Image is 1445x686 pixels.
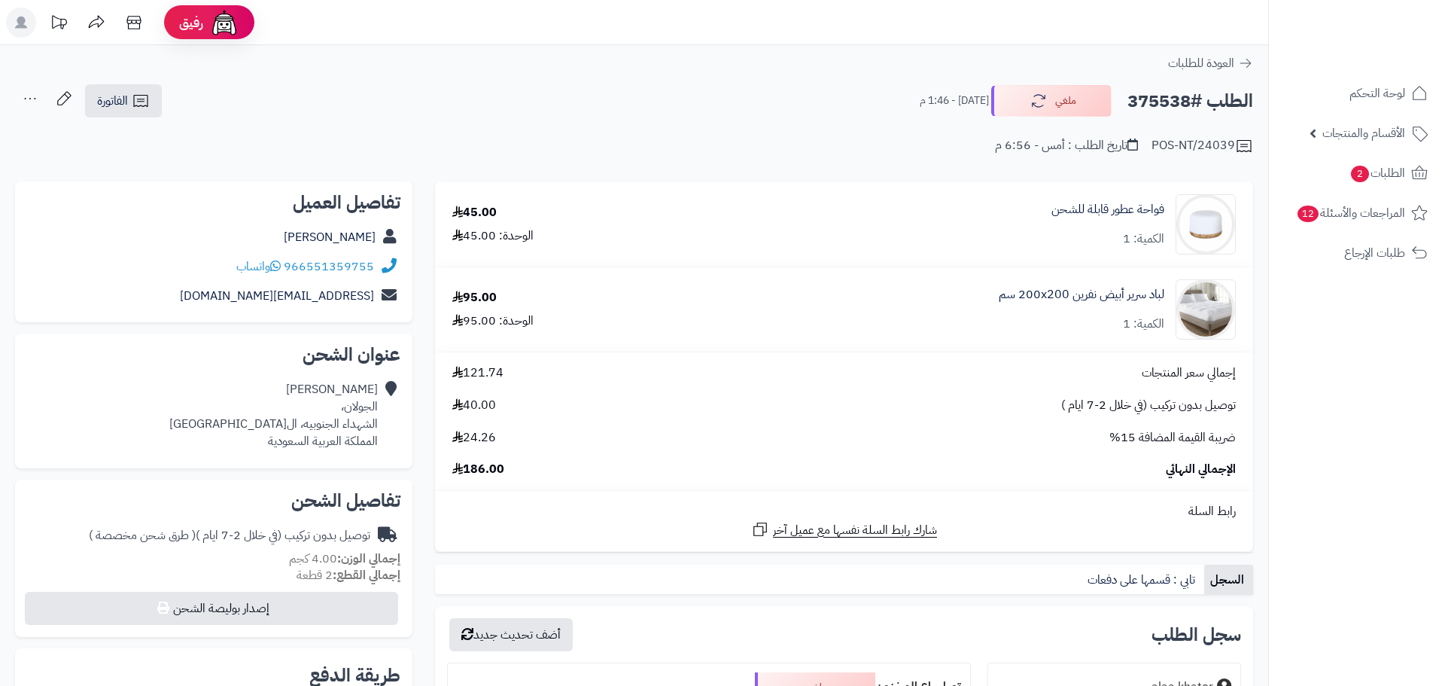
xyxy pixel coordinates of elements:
div: POS-NT/24039 [1151,137,1253,155]
img: ai-face.png [209,8,239,38]
h2: تفاصيل العميل [27,194,400,212]
span: 24.26 [452,429,496,447]
span: 2 [1351,166,1369,182]
span: 186.00 [452,461,504,478]
span: شارك رابط السلة نفسها مع عميل آخر [773,522,937,539]
a: واتساب [236,258,281,276]
div: الكمية: 1 [1123,230,1164,248]
span: الأقسام والمنتجات [1322,123,1405,144]
small: 2 قطعة [297,566,400,584]
a: الفاتورة [85,84,162,117]
span: إجمالي سعر المنتجات [1142,364,1236,382]
strong: إجمالي القطع: [333,566,400,584]
div: [PERSON_NAME] الجولان، الشهداء الجنوبيه، ال[GEOGRAPHIC_DATA] المملكة العربية السعودية [169,381,378,450]
span: 121.74 [452,364,503,382]
span: ( طرق شحن مخصصة ) [89,526,196,544]
div: 45.00 [452,204,497,221]
h2: طريقة الدفع [309,666,400,684]
h3: سجل الطلب [1151,626,1241,644]
button: أضف تحديث جديد [449,618,573,651]
a: شارك رابط السلة نفسها مع عميل آخر [751,520,937,539]
a: تابي : قسمها على دفعات [1081,565,1204,595]
a: العودة للطلبات [1168,54,1253,72]
a: السجل [1204,565,1253,595]
div: تاريخ الطلب : أمس - 6:56 م [995,137,1138,154]
a: [EMAIL_ADDRESS][DOMAIN_NAME] [180,287,374,305]
span: ضريبة القيمة المضافة 15% [1109,429,1236,447]
button: إصدار بوليصة الشحن [25,592,398,625]
a: طلبات الإرجاع [1278,235,1436,271]
strong: إجمالي الوزن: [337,550,400,568]
span: توصيل بدون تركيب (في خلال 2-7 ايام ) [1061,397,1236,414]
span: رفيق [179,14,203,32]
div: 95.00 [452,289,497,306]
span: لوحة التحكم [1349,83,1405,104]
a: 966551359755 [284,258,374,276]
h2: عنوان الشحن [27,346,400,364]
span: الإجمالي النهائي [1166,461,1236,478]
img: 1732186343-220107020015-90x90.jpg [1176,279,1235,340]
span: العودة للطلبات [1168,54,1234,72]
span: الفاتورة [97,92,128,110]
div: رابط السلة [441,503,1247,520]
a: تحديثات المنصة [40,8,78,41]
div: الكمية: 1 [1123,316,1164,333]
a: لباد سرير أبيض نفرين 200x200 سم [999,286,1164,303]
a: المراجعات والأسئلة12 [1278,195,1436,231]
img: 1730305976-110316010080-90x90.jpg [1176,194,1235,255]
span: المراجعات والأسئلة [1296,203,1405,224]
h2: تفاصيل الشحن [27,492,400,510]
a: فواحة عطور قابلة للشحن [1051,201,1164,218]
small: 4.00 كجم [289,550,400,568]
span: طلبات الإرجاع [1344,242,1405,264]
a: الطلبات2 [1278,155,1436,191]
span: 40.00 [452,397,496,414]
span: 12 [1297,206,1319,222]
span: الطلبات [1349,163,1405,184]
a: لوحة التحكم [1278,75,1436,111]
h2: الطلب #375538 [1127,86,1253,117]
button: ملغي [991,85,1112,117]
small: [DATE] - 1:46 م [920,93,989,108]
div: الوحدة: 45.00 [452,227,534,245]
div: الوحدة: 95.00 [452,313,534,330]
a: [PERSON_NAME] [284,228,376,246]
div: توصيل بدون تركيب (في خلال 2-7 ايام ) [89,527,370,544]
img: logo-2.png [1343,38,1431,70]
